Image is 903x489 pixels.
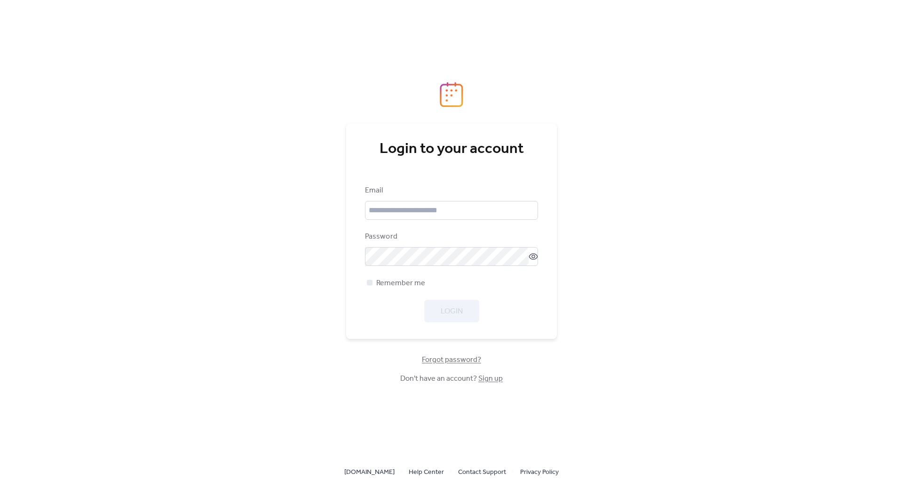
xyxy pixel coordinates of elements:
[440,82,463,107] img: logo
[409,467,444,478] span: Help Center
[344,467,395,478] span: [DOMAIN_NAME]
[400,373,503,385] span: Don't have an account?
[422,357,481,362] a: Forgot password?
[365,185,536,196] div: Email
[409,466,444,478] a: Help Center
[344,466,395,478] a: [DOMAIN_NAME]
[458,467,506,478] span: Contact Support
[478,371,503,386] a: Sign up
[458,466,506,478] a: Contact Support
[520,467,559,478] span: Privacy Policy
[365,140,538,159] div: Login to your account
[376,278,425,289] span: Remember me
[520,466,559,478] a: Privacy Policy
[422,354,481,366] span: Forgot password?
[365,231,536,242] div: Password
